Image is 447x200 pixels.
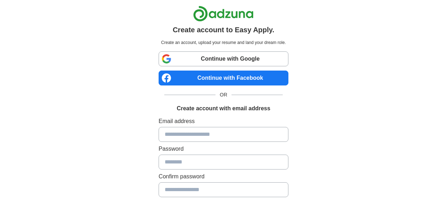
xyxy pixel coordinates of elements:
[159,51,288,66] a: Continue with Google
[173,24,275,35] h1: Create account to Easy Apply.
[215,91,232,99] span: OR
[193,6,254,22] img: Adzuna logo
[160,39,287,46] p: Create an account, upload your resume and land your dream role.
[159,145,288,153] label: Password
[159,71,288,85] a: Continue with Facebook
[159,172,288,181] label: Confirm password
[177,104,270,113] h1: Create account with email address
[159,117,288,126] label: Email address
